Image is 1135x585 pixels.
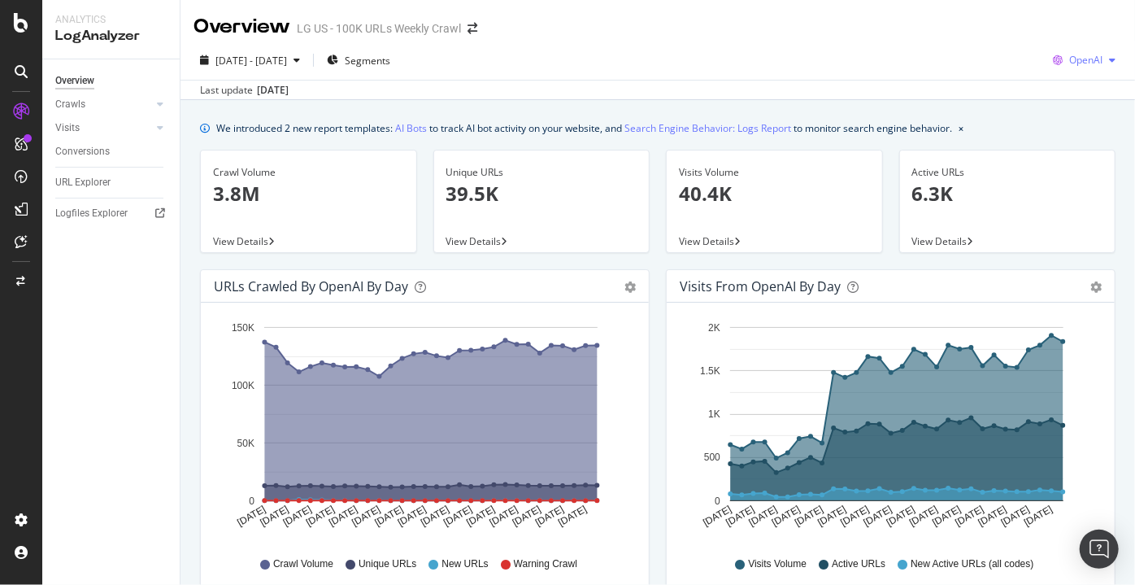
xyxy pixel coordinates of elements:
div: Unique URLs [446,165,637,180]
text: [DATE] [373,504,406,529]
text: [DATE] [464,504,497,529]
text: [DATE] [839,504,872,529]
text: 2K [708,322,720,334]
a: URL Explorer [55,174,168,191]
span: View Details [679,234,734,248]
button: OpenAI [1046,47,1122,73]
div: We introduced 2 new report templates: to track AI bot activity on your website, and to monitor se... [216,120,952,137]
text: [DATE] [930,504,963,529]
text: [DATE] [862,504,894,529]
a: Visits [55,120,152,137]
div: info banner [200,120,1115,137]
span: Crawl Volume [273,557,333,571]
text: [DATE] [885,504,917,529]
text: [DATE] [396,504,428,529]
div: Analytics [55,13,167,27]
span: Unique URLs [359,557,416,571]
a: Search Engine Behavior: Logs Report [624,120,791,137]
span: New Active URLs (all codes) [911,557,1033,571]
text: 1.5K [700,365,720,377]
text: [DATE] [770,504,802,529]
div: Overview [55,72,94,89]
span: Warning Crawl [514,557,577,571]
svg: A chart. [680,316,1097,542]
a: Overview [55,72,168,89]
p: 3.8M [213,180,404,207]
text: [DATE] [419,504,451,529]
text: 1K [708,408,720,420]
div: gear [1090,282,1102,293]
text: [DATE] [724,504,757,529]
text: 0 [249,496,254,507]
text: [DATE] [304,504,337,529]
svg: A chart. [214,316,631,542]
div: URLs Crawled by OpenAI by day [214,278,408,295]
text: [DATE] [556,504,589,529]
div: [DATE] [257,83,289,98]
text: [DATE] [533,504,566,529]
div: LogAnalyzer [55,27,167,46]
span: [DATE] - [DATE] [215,54,287,68]
text: [DATE] [350,504,382,529]
text: 100K [232,380,254,391]
text: 50K [237,438,254,449]
div: LG US - 100K URLs Weekly Crawl [297,20,461,37]
text: 0 [715,496,720,507]
span: View Details [213,234,268,248]
text: 150K [232,322,254,334]
text: [DATE] [976,504,1009,529]
div: Crawls [55,96,85,113]
div: Active URLs [912,165,1103,180]
div: Open Intercom Messenger [1080,530,1119,569]
text: [DATE] [907,504,940,529]
div: gear [624,282,636,293]
div: Overview [194,13,290,41]
text: [DATE] [235,504,267,529]
text: [DATE] [259,504,291,529]
span: Segments [345,54,390,68]
button: close banner [955,116,968,140]
p: 40.4K [679,180,870,207]
span: View Details [446,234,502,248]
p: 6.3K [912,180,1103,207]
a: Conversions [55,143,168,160]
a: AI Bots [395,120,427,137]
div: arrow-right-arrow-left [467,23,477,34]
div: URL Explorer [55,174,111,191]
text: [DATE] [701,504,733,529]
text: [DATE] [511,504,543,529]
button: Segments [320,47,397,73]
text: [DATE] [747,504,780,529]
div: Conversions [55,143,110,160]
text: [DATE] [281,504,314,529]
a: Logfiles Explorer [55,205,168,222]
text: 500 [704,452,720,464]
span: OpenAI [1069,53,1102,67]
span: New URLs [441,557,488,571]
span: View Details [912,234,968,248]
div: Visits from OpenAI by day [680,278,841,295]
text: [DATE] [793,504,825,529]
button: [DATE] - [DATE] [194,47,307,73]
text: [DATE] [441,504,474,529]
div: Crawl Volume [213,165,404,180]
span: Visits Volume [748,557,807,571]
p: 39.5K [446,180,637,207]
div: Logfiles Explorer [55,205,128,222]
div: Visits Volume [679,165,870,180]
a: Crawls [55,96,152,113]
div: Visits [55,120,80,137]
text: [DATE] [488,504,520,529]
div: Last update [200,83,289,98]
text: [DATE] [999,504,1032,529]
text: [DATE] [815,504,848,529]
text: [DATE] [327,504,359,529]
text: [DATE] [1022,504,1055,529]
span: Active URLs [832,557,885,571]
text: [DATE] [954,504,986,529]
